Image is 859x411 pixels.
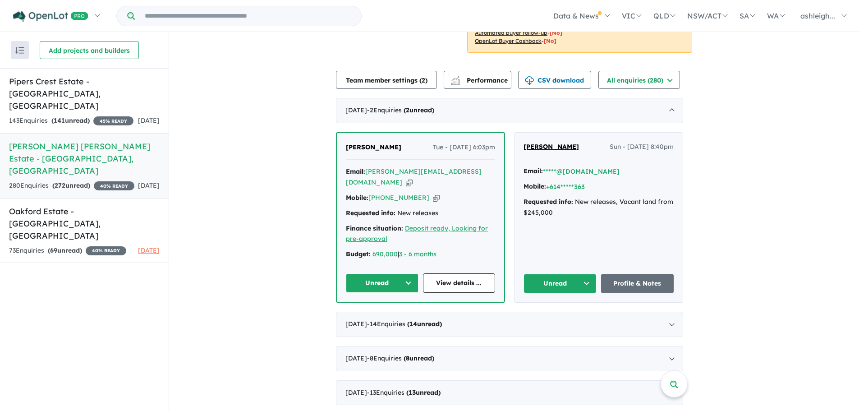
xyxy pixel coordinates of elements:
[524,167,543,175] strong: Email:
[346,273,418,293] button: Unread
[40,41,139,59] button: Add projects and builders
[94,181,134,190] span: 40 % READY
[86,246,126,255] span: 40 % READY
[336,312,683,337] div: [DATE]
[800,11,835,20] span: ashleigh...
[9,205,160,242] h5: Oakford Estate - [GEOGRAPHIC_DATA] , [GEOGRAPHIC_DATA]
[48,246,82,254] strong: ( unread)
[93,116,133,125] span: 45 % READY
[406,354,409,362] span: 8
[367,106,434,114] span: - 2 Enquir ies
[367,354,434,362] span: - 8 Enquir ies
[368,194,429,202] a: [PHONE_NUMBER]
[138,116,160,125] span: [DATE]
[524,142,579,152] a: [PERSON_NAME]
[524,274,597,293] button: Unread
[336,346,683,371] div: [DATE]
[404,354,434,362] strong: ( unread)
[524,198,573,206] strong: Requested info:
[346,209,395,217] strong: Requested info:
[346,224,403,232] strong: Finance situation:
[9,115,133,126] div: 143 Enquir ies
[9,75,160,112] h5: Pipers Crest Estate - [GEOGRAPHIC_DATA] , [GEOGRAPHIC_DATA]
[452,76,508,84] span: Performance
[9,140,160,177] h5: [PERSON_NAME] [PERSON_NAME] Estate - [GEOGRAPHIC_DATA] , [GEOGRAPHIC_DATA]
[346,224,488,243] a: Deposit ready, Looking for pre-approval
[346,143,401,151] span: [PERSON_NAME]
[406,178,413,187] button: Copy
[406,388,441,397] strong: ( unread)
[372,250,398,258] a: 690,000
[544,37,556,44] span: [No]
[9,180,134,191] div: 280 Enquir ies
[409,320,417,328] span: 14
[138,246,160,254] span: [DATE]
[406,106,409,114] span: 2
[422,76,425,84] span: 2
[346,250,371,258] strong: Budget:
[55,181,65,189] span: 272
[15,47,24,54] img: sort.svg
[336,98,683,123] div: [DATE]
[423,273,496,293] a: View details ...
[54,116,65,125] span: 141
[336,380,683,406] div: [DATE]
[550,29,562,36] span: [No]
[475,37,542,44] u: OpenLot Buyer Cashback
[346,167,482,186] a: [PERSON_NAME][EMAIL_ADDRESS][DOMAIN_NAME]
[475,29,547,36] u: Automated buyer follow-up
[524,143,579,151] span: [PERSON_NAME]
[598,71,680,89] button: All enquiries (280)
[346,142,401,153] a: [PERSON_NAME]
[9,245,126,256] div: 73 Enquir ies
[451,76,459,81] img: line-chart.svg
[51,116,90,125] strong: ( unread)
[367,320,442,328] span: - 14 Enquir ies
[409,388,416,397] span: 13
[52,181,90,189] strong: ( unread)
[601,274,674,293] a: Profile & Notes
[346,194,368,202] strong: Mobile:
[518,71,591,89] button: CSV download
[525,76,534,85] img: download icon
[50,246,57,254] span: 69
[137,6,359,26] input: Try estate name, suburb, builder or developer
[444,71,511,89] button: Performance
[138,181,160,189] span: [DATE]
[407,320,442,328] strong: ( unread)
[451,79,460,85] img: bar-chart.svg
[346,249,495,260] div: |
[336,71,437,89] button: Team member settings (2)
[404,106,434,114] strong: ( unread)
[433,142,495,153] span: Tue - [DATE] 6:03pm
[346,167,365,175] strong: Email:
[399,250,436,258] a: 3 - 6 months
[367,388,441,397] span: - 13 Enquir ies
[524,182,546,190] strong: Mobile:
[13,11,88,22] img: Openlot PRO Logo White
[610,142,674,152] span: Sun - [DATE] 8:40pm
[524,197,674,218] div: New releases, Vacant land from $245,000
[433,193,440,203] button: Copy
[346,208,495,219] div: New releases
